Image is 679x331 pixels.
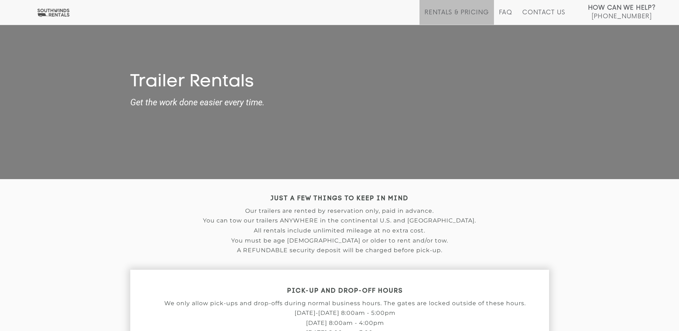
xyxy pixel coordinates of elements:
p: You must be age [DEMOGRAPHIC_DATA] or older to rent and/or tow. [130,238,549,244]
a: How Can We Help? [PHONE_NUMBER] [588,4,656,19]
p: All rentals include unlimited mileage at no extra cost. [130,227,549,234]
p: A REFUNDABLE security deposit will be charged before pick-up. [130,247,549,254]
strong: JUST A FEW THINGS TO KEEP IN MIND [271,196,408,202]
p: We only allow pick-ups and drop-offs during normal business hours. The gates are locked outside o... [130,300,560,307]
p: [DATE]-[DATE] 8:00am - 5:00pm [130,310,560,316]
strong: Get the work done easier every time. [130,98,549,107]
strong: PICK-UP AND DROP-OFF HOURS [287,288,403,294]
span: [PHONE_NUMBER] [592,13,652,20]
p: You can tow our trailers ANYWHERE in the continental U.S. and [GEOGRAPHIC_DATA]. [130,217,549,224]
a: Contact Us [522,9,565,25]
p: Our trailers are rented by reservation only, paid in advance. [130,208,549,214]
img: Southwinds Rentals Logo [36,8,71,17]
strong: How Can We Help? [588,4,656,11]
a: Rentals & Pricing [425,9,489,25]
h1: Trailer Rentals [130,72,549,93]
a: FAQ [499,9,513,25]
p: [DATE] 8:00am - 4:00pm [130,320,560,326]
